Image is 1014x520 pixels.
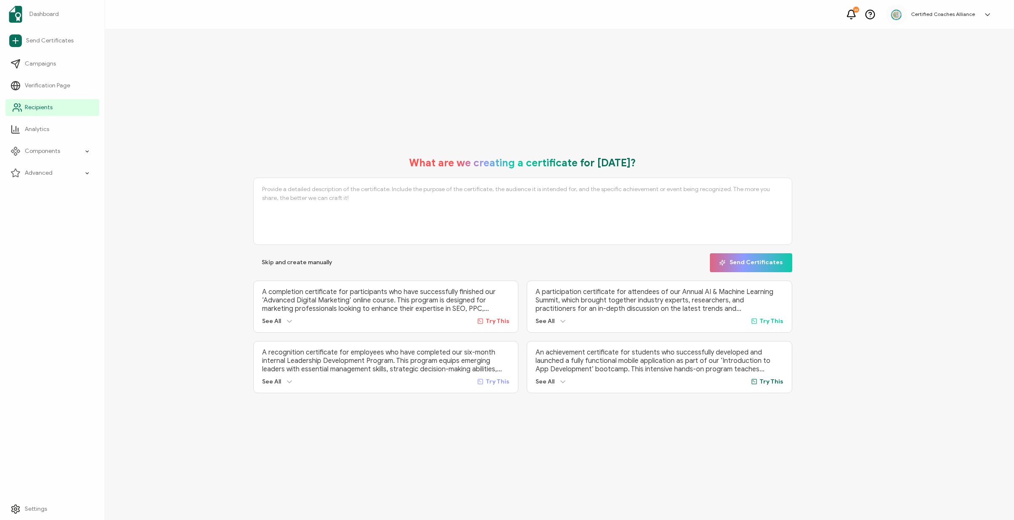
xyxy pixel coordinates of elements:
span: Send Certificates [719,260,783,266]
span: See All [262,378,281,385]
p: A completion certificate for participants who have successfully finished our ‘Advanced Digital Ma... [262,288,510,313]
span: See All [536,318,554,325]
span: Campaigns [25,60,56,68]
a: Dashboard [5,3,99,26]
span: Try This [759,318,783,325]
p: An achievement certificate for students who successfully developed and launched a fully functiona... [536,348,783,373]
span: See All [536,378,554,385]
img: 2aa27aa7-df99-43f9-bc54-4d90c804c2bd.png [890,8,903,21]
p: A participation certificate for attendees of our Annual AI & Machine Learning Summit, which broug... [536,288,783,313]
span: Settings [25,505,47,513]
span: Analytics [25,125,49,134]
a: Verification Page [5,77,99,94]
span: Send Certificates [26,37,74,45]
a: Send Certificates [5,31,99,50]
span: See All [262,318,281,325]
span: Recipients [25,103,53,112]
button: Skip and create manually [253,253,341,272]
iframe: Chat Widget [870,425,1014,520]
a: Campaigns [5,55,99,72]
p: A recognition certificate for employees who have completed our six-month internal Leadership Deve... [262,348,510,373]
img: sertifier-logomark-colored.svg [9,6,22,23]
span: Try This [486,318,510,325]
a: Recipients [5,99,99,116]
h1: What are we creating a certificate for [DATE]? [409,157,636,169]
div: 23 [853,7,859,13]
span: Verification Page [25,81,70,90]
span: Advanced [25,169,53,177]
span: Try This [759,378,783,385]
span: Skip and create manually [262,260,332,265]
span: Try This [486,378,510,385]
button: Send Certificates [710,253,792,272]
a: Settings [5,501,99,517]
span: Components [25,147,60,155]
h5: Certified Coaches Alliance [911,11,975,17]
a: Analytics [5,121,99,138]
span: Dashboard [29,10,59,18]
